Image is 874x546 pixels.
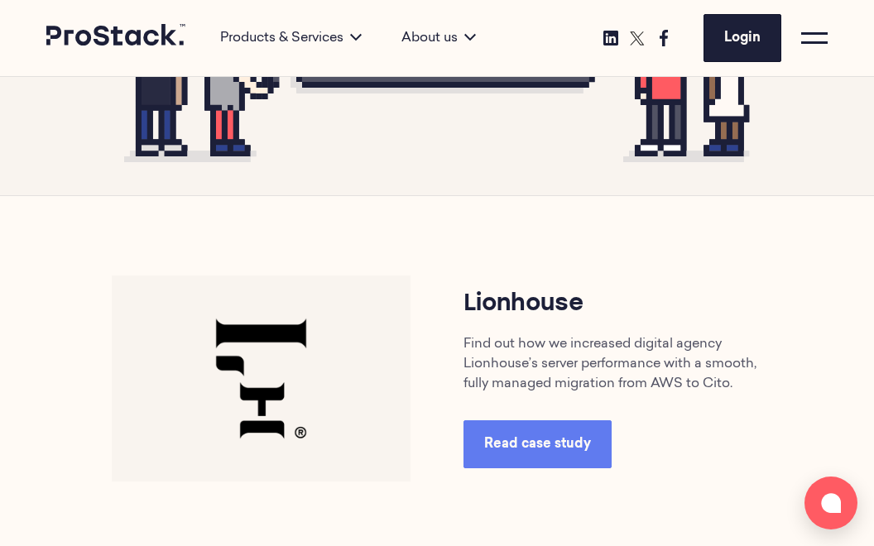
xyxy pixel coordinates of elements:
[200,28,382,48] div: Products & Services
[112,275,411,481] img: Lionhouse-1-768x530.png
[463,334,762,394] p: Find out how we increased digital agency Lionhouse’s server performance with a smooth, fully mana...
[463,288,762,321] h3: Lionhouse
[704,14,781,62] a: Login
[484,438,591,451] span: Read case study
[463,420,612,468] a: Read case study
[804,477,857,529] button: Open chat window
[724,31,761,45] span: Login
[46,24,187,52] a: Prostack logo
[382,28,496,48] div: About us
